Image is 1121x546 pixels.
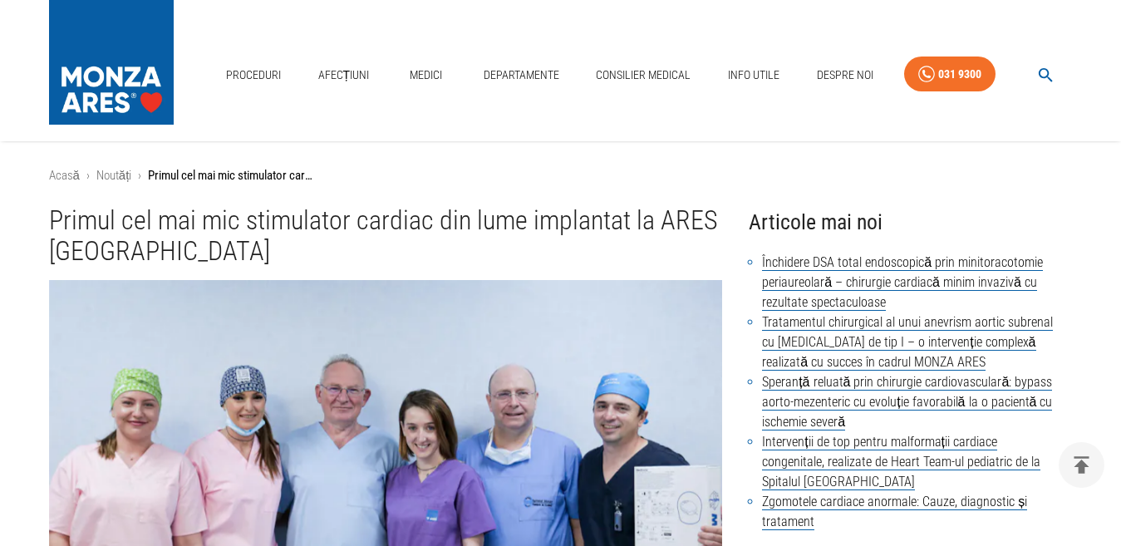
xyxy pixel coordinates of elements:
[400,58,453,92] a: Medici
[762,494,1027,530] a: Zgomotele cardiace anormale: Cauze, diagnostic și tratament
[49,168,80,183] a: Acasă
[312,58,376,92] a: Afecțiuni
[148,166,314,185] p: Primul cel mai mic stimulator cardiac din lume implantat la ARES [GEOGRAPHIC_DATA]
[219,58,288,92] a: Proceduri
[904,57,996,92] a: 031 9300
[938,64,981,85] div: 031 9300
[86,166,90,185] li: ›
[1059,442,1104,488] button: delete
[762,434,1040,490] a: Intervenții de top pentru malformații cardiace congenitale, realizate de Heart Team-ul pediatric ...
[49,166,1073,185] nav: breadcrumb
[49,205,723,268] h1: Primul cel mai mic stimulator cardiac din lume implantat la ARES [GEOGRAPHIC_DATA]
[762,254,1043,311] a: Închidere DSA total endoscopică prin minitoracotomie periaureolară – chirurgie cardiacă minim inv...
[477,58,566,92] a: Departamente
[762,374,1052,430] a: Speranță reluată prin chirurgie cardiovasculară: bypass aorto-mezenteric cu evoluție favorabilă l...
[96,168,132,183] a: Noutăți
[138,166,141,185] li: ›
[721,58,786,92] a: Info Utile
[810,58,880,92] a: Despre Noi
[589,58,697,92] a: Consilier Medical
[749,205,1072,239] h4: Articole mai noi
[762,314,1053,371] a: Tratamentul chirurgical al unui anevrism aortic subrenal cu [MEDICAL_DATA] de tip I – o intervenț...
